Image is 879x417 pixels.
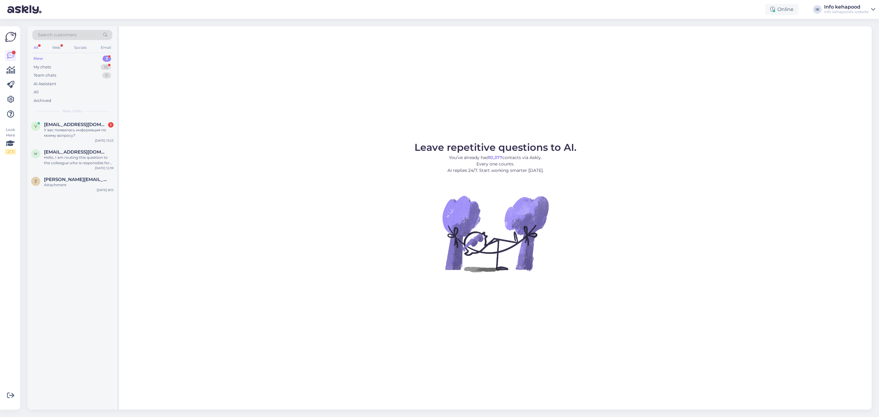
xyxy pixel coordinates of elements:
[824,5,875,14] a: Info kehapoodInfo kehapood's website
[95,138,114,143] div: [DATE] 13:23
[44,182,114,188] div: Attachment
[34,56,43,62] div: New
[489,155,502,160] b: 10,377
[101,64,111,70] div: 10
[34,151,37,156] span: h
[38,32,77,38] span: Search customers
[44,155,114,166] div: Hello, I am routing this question to the colleague who is responsible for this topic. The reply m...
[108,122,114,128] div: 1
[34,64,51,70] div: My chats
[103,56,111,62] div: 3
[414,141,577,153] span: Leave repetitive questions to AI.
[5,31,16,43] img: Askly Logo
[51,44,62,52] div: Web
[34,98,51,104] div: Archived
[813,5,822,14] div: IK
[414,154,577,174] p: You’ve already had contacts via Askly. Every one counts. AI replies 24/7. Start working smarter [...
[34,124,37,129] span: v
[5,127,16,154] div: Look Here
[34,72,56,78] div: Team chats
[34,179,37,183] span: z
[44,149,107,155] span: hedvigheleen.saare@gmail.com
[44,127,114,138] div: У вас появилась информация по моему вопросу?
[99,44,112,52] div: Email
[32,44,39,52] div: All
[44,177,107,182] span: zhanna@avaster.ee
[34,89,39,95] div: All
[5,149,16,154] div: 2 / 3
[440,179,550,288] img: No Chat active
[44,122,107,127] span: victoria_tsuhanovich@mail.ru
[102,72,111,78] div: 0
[824,5,869,9] div: Info kehapood
[765,4,798,15] div: Online
[63,108,82,114] span: New chats
[34,81,56,87] div: AI Assistant
[97,188,114,192] div: [DATE] 8:15
[824,9,869,14] div: Info kehapood's website
[73,44,88,52] div: Socials
[95,166,114,170] div: [DATE] 12:39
